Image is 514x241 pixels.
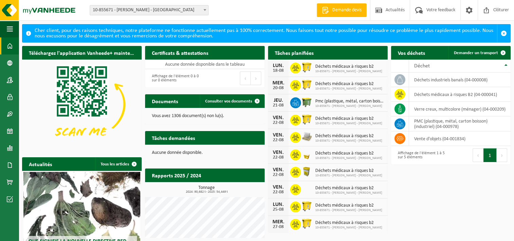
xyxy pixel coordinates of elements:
h2: Tâches planifiées [268,46,320,59]
h2: Actualités [22,157,59,171]
span: Déchets médicaux à risques b2 [315,81,382,87]
span: 10-855671 - CHU HELORA - JOLIMONT KENNEDY - MONS [90,5,208,15]
div: VEN. [271,184,285,190]
div: MER. [271,219,285,225]
div: VEN. [271,150,285,155]
td: Aucune donnée disponible dans le tableau [145,60,265,69]
h2: Téléchargez l'application Vanheede+ maintenant! [22,46,142,59]
h2: Documents [145,94,185,108]
span: Déchet [414,63,430,69]
p: Vous avez 1306 document(s) non lu(s). [152,114,258,118]
span: Déchets médicaux à risques b2 [315,220,382,226]
div: JEU. [271,98,285,103]
button: Next [497,148,507,162]
a: Demande devis [317,3,367,17]
button: Previous [240,71,251,85]
span: 10-855671 - [PERSON_NAME] - [PERSON_NAME] [315,174,382,178]
div: VEN. [271,115,285,120]
div: 22-08 [271,173,285,177]
div: 22-08 [271,138,285,143]
h2: Vos déchets [391,46,432,59]
span: Déchets médicaux à risques b2 [315,133,382,139]
div: VEN. [271,167,285,173]
td: verre creux, multicolore (ménager) (04-000209) [409,102,511,116]
div: 20-08 [271,86,285,91]
td: déchets industriels banals (04-000008) [409,73,511,87]
div: 25-08 [271,207,285,212]
div: LUN. [271,202,285,207]
img: Download de VHEPlus App [22,60,142,149]
span: Déchets médicaux à risques b2 [315,116,382,122]
span: 10-855671 - [PERSON_NAME] - [PERSON_NAME] [315,122,382,126]
img: LP-SB-00045-CRB-21 [301,166,313,177]
span: 10-855671 - [PERSON_NAME] - [PERSON_NAME] [315,208,382,212]
div: 22-08 [271,190,285,195]
h2: Certificats & attestations [145,46,215,59]
div: 18-08 [271,68,285,73]
div: MER. [271,80,285,86]
span: Pmc (plastique, métal, carton boisson) (industriel) [315,99,384,104]
div: 27-08 [271,225,285,229]
img: WB-0770-HPE-YW-14 [301,114,313,125]
span: Déchets médicaux à risques b2 [315,186,382,191]
h3: Tonnage [148,186,265,194]
div: 22-08 [271,155,285,160]
span: Déchets médicaux à risques b2 [315,168,382,174]
span: 10-855671 - [PERSON_NAME] - [PERSON_NAME] [315,226,382,230]
button: Previous [473,148,483,162]
td: déchets médicaux à risques B2 (04-000041) [409,87,511,102]
a: Tous les articles [95,157,141,171]
span: 10-855671 - CHU HELORA - JOLIMONT KENNEDY - MONS [90,5,209,15]
h2: Rapports 2025 / 2024 [145,168,208,182]
h2: Tâches demandées [145,131,202,144]
span: 10-855671 - [PERSON_NAME] - [PERSON_NAME] [315,104,384,108]
div: Affichage de l'élément 0 à 0 sur 0 éléments [148,71,201,86]
span: 10-855671 - [PERSON_NAME] - [PERSON_NAME] [315,191,382,195]
div: 21-08 [271,103,285,108]
img: WB-1100-HPE-GN-50 [301,96,313,108]
span: 10-855671 - [PERSON_NAME] - [PERSON_NAME] [315,156,382,160]
img: LP-PA-00000-WDN-11 [301,131,313,143]
div: Cher client, pour des raisons techniques, notre plateforme ne fonctionne actuellement pas à 100% ... [35,25,497,42]
td: vente d'objets (04-001834) [409,131,511,146]
span: 2024: 90,682 t - 2025: 54,449 t [148,190,265,194]
p: Aucune donnée disponible. [152,150,258,155]
a: Demander un transport [448,46,510,60]
div: 22-08 [271,120,285,125]
div: VEN. [271,132,285,138]
img: WB-0770-HPE-YW-14 [301,62,313,73]
span: Demande devis [331,7,363,14]
span: 10-855671 - [PERSON_NAME] - [PERSON_NAME] [315,139,382,143]
span: Consulter vos documents [205,99,252,103]
div: Affichage de l'élément 1 à 5 sur 5 éléments [394,148,447,163]
button: Next [251,71,261,85]
img: WB-0770-HPE-YW-14 [301,200,313,212]
div: LUN. [271,63,285,68]
span: 10-855671 - [PERSON_NAME] - [PERSON_NAME] [315,87,382,91]
span: Déchets médicaux à risques b2 [315,151,382,156]
td: PMC (plastique, métal, carton boisson) (industriel) (04-000978) [409,116,511,131]
span: Déchets médicaux à risques b2 [315,64,382,69]
button: 1 [483,148,497,162]
img: WB-0770-HPE-YW-14 [301,79,313,91]
a: Consulter vos documents [200,94,264,108]
span: Déchets médicaux à risques b2 [315,203,382,208]
span: Demander un transport [454,51,498,55]
span: 10-855671 - [PERSON_NAME] - [PERSON_NAME] [315,69,382,74]
a: Consulter les rapports [206,182,264,195]
img: LP-SB-00030-HPE-C6 [301,148,313,160]
img: WB-0770-HPE-YW-14 [301,218,313,229]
